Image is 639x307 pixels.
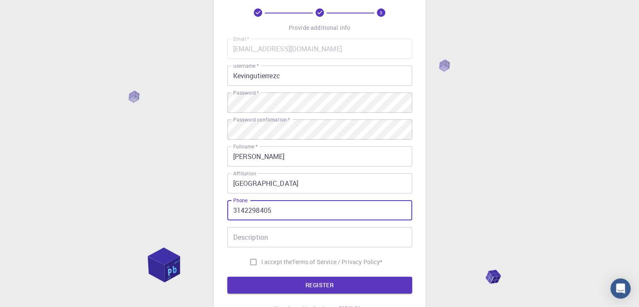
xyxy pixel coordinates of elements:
[233,170,256,177] label: Affiliation
[233,35,249,42] label: Email
[380,10,382,16] text: 3
[227,277,412,294] button: REGISTER
[233,89,259,96] label: Password
[261,258,292,266] span: I accept the
[610,278,631,299] div: Open Intercom Messenger
[292,258,382,266] a: Terms of Service / Privacy Policy*
[292,258,382,266] p: Terms of Service / Privacy Policy *
[233,116,290,123] label: Password confirmation
[233,62,259,69] label: username
[233,197,247,204] label: Phone
[233,143,258,150] label: Fullname
[289,24,350,32] p: Provide additional info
